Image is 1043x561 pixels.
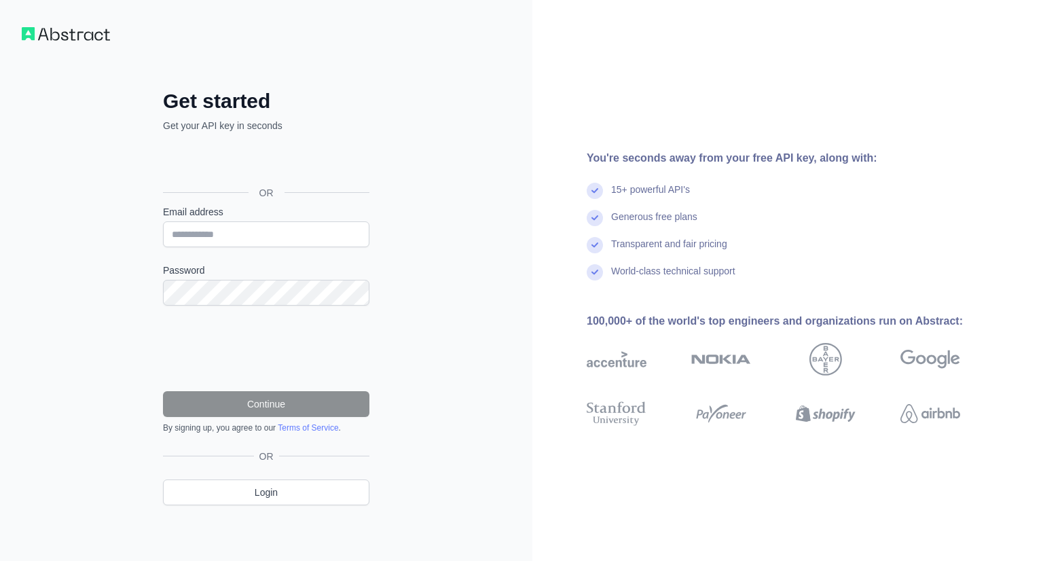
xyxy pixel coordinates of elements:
[163,479,369,505] a: Login
[809,343,842,376] img: bayer
[587,399,646,429] img: stanford university
[163,119,369,132] p: Get your API key in seconds
[900,399,960,429] img: airbnb
[587,150,1004,166] div: You're seconds away from your free API key, along with:
[163,264,369,277] label: Password
[249,186,285,200] span: OR
[156,147,373,177] iframe: Przycisk Zaloguj się przez Google
[163,89,369,113] h2: Get started
[611,237,727,264] div: Transparent and fair pricing
[163,422,369,433] div: By signing up, you agree to our .
[587,210,603,226] img: check mark
[163,205,369,219] label: Email address
[254,450,279,463] span: OR
[796,399,856,429] img: shopify
[691,343,751,376] img: nokia
[900,343,960,376] img: google
[611,264,735,291] div: World-class technical support
[22,27,110,41] img: Workflow
[691,399,751,429] img: payoneer
[587,183,603,199] img: check mark
[587,237,603,253] img: check mark
[163,391,369,417] button: Continue
[163,322,369,375] iframe: reCAPTCHA
[611,183,690,210] div: 15+ powerful API's
[587,343,646,376] img: accenture
[587,264,603,280] img: check mark
[278,423,338,433] a: Terms of Service
[587,313,1004,329] div: 100,000+ of the world's top engineers and organizations run on Abstract:
[611,210,697,237] div: Generous free plans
